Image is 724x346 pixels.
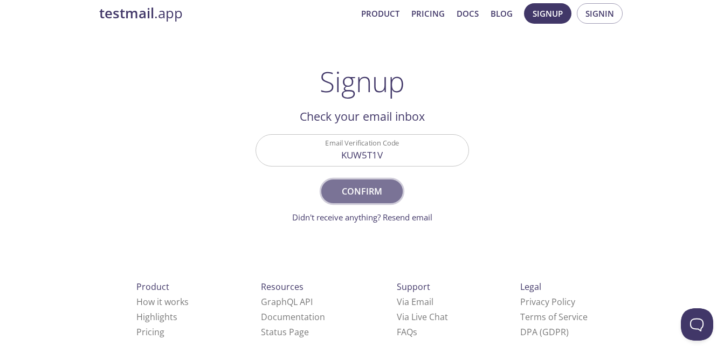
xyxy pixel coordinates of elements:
[333,184,390,199] span: Confirm
[261,326,309,338] a: Status Page
[397,326,417,338] a: FAQ
[533,6,563,20] span: Signup
[520,296,575,308] a: Privacy Policy
[136,296,189,308] a: How it works
[361,6,399,20] a: Product
[320,65,405,98] h1: Signup
[261,281,304,293] span: Resources
[99,4,154,23] strong: testmail
[321,179,402,203] button: Confirm
[520,326,569,338] a: DPA (GDPR)
[397,296,433,308] a: Via Email
[136,311,177,323] a: Highlights
[256,107,469,126] h2: Check your email inbox
[292,212,432,223] a: Didn't receive anything? Resend email
[520,311,588,323] a: Terms of Service
[585,6,614,20] span: Signin
[413,326,417,338] span: s
[397,281,430,293] span: Support
[261,296,313,308] a: GraphQL API
[99,4,353,23] a: testmail.app
[577,3,623,24] button: Signin
[136,326,164,338] a: Pricing
[524,3,571,24] button: Signup
[681,308,713,341] iframe: Help Scout Beacon - Open
[397,311,448,323] a: Via Live Chat
[457,6,479,20] a: Docs
[261,311,325,323] a: Documentation
[520,281,541,293] span: Legal
[491,6,513,20] a: Blog
[411,6,445,20] a: Pricing
[136,281,169,293] span: Product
